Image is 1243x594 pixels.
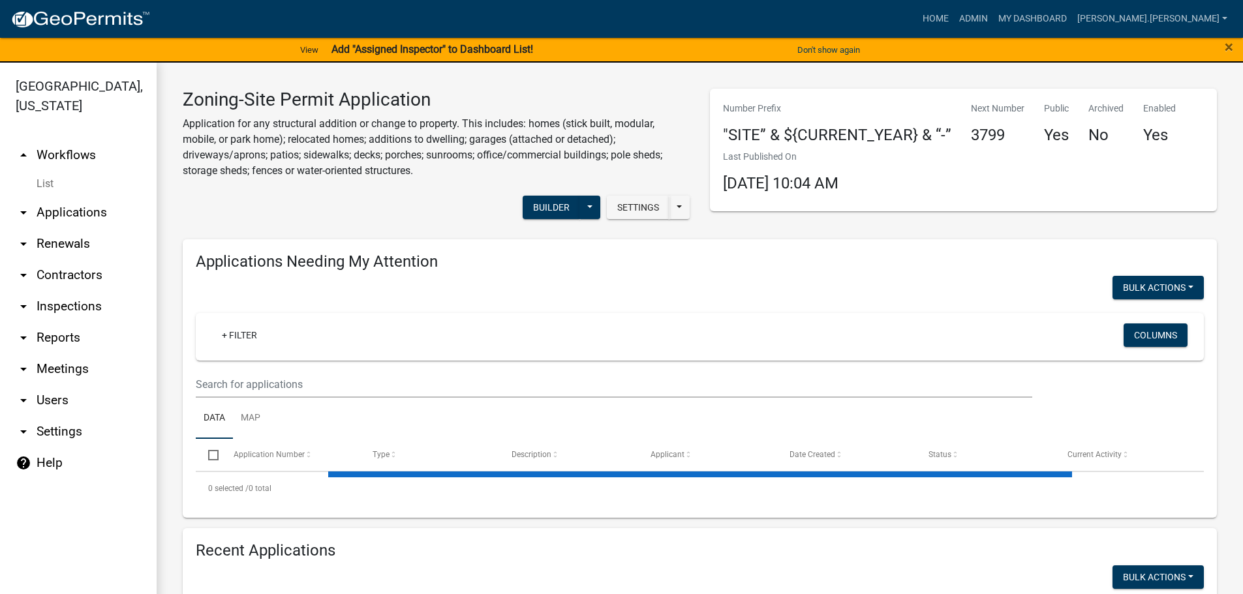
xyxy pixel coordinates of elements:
h4: Applications Needing My Attention [196,252,1204,271]
span: × [1225,38,1233,56]
datatable-header-cell: Application Number [221,439,360,470]
datatable-header-cell: Current Activity [1055,439,1194,470]
span: Status [928,450,951,459]
span: Description [512,450,551,459]
datatable-header-cell: Select [196,439,221,470]
button: Bulk Actions [1113,276,1204,299]
a: [PERSON_NAME].[PERSON_NAME] [1072,7,1233,31]
span: Date Created [790,450,835,459]
p: Application for any structural addition or change to property. This includes: homes (stick built,... [183,116,690,179]
a: View [295,39,324,61]
h4: Yes [1044,126,1069,145]
button: Settings [607,196,669,219]
i: arrow_drop_down [16,393,31,408]
span: Applicant [651,450,684,459]
i: arrow_drop_down [16,299,31,314]
span: 0 selected / [208,484,249,493]
a: Home [917,7,954,31]
a: My Dashboard [993,7,1072,31]
i: arrow_drop_down [16,205,31,220]
button: Bulk Actions [1113,565,1204,589]
button: Don't show again [792,39,865,61]
strong: Add "Assigned Inspector" to Dashboard List! [331,43,533,55]
span: Type [373,450,390,459]
p: Last Published On [723,150,838,164]
button: Close [1225,39,1233,55]
input: Search for applications [196,371,1032,398]
a: Admin [954,7,993,31]
span: Current Activity [1067,450,1122,459]
i: arrow_drop_down [16,330,31,346]
h3: Zoning-Site Permit Application [183,89,690,111]
button: Columns [1124,323,1188,347]
button: Builder [523,196,580,219]
span: [DATE] 10:04 AM [723,174,838,192]
p: Enabled [1143,102,1176,115]
h4: Recent Applications [196,541,1204,560]
a: Data [196,398,233,439]
a: Map [233,398,268,439]
datatable-header-cell: Date Created [777,439,916,470]
h4: Yes [1143,126,1176,145]
p: Public [1044,102,1069,115]
i: arrow_drop_down [16,236,31,252]
i: arrow_drop_down [16,267,31,283]
h4: 3799 [971,126,1024,145]
datatable-header-cell: Type [360,439,499,470]
a: + Filter [211,323,268,347]
p: Archived [1088,102,1124,115]
datatable-header-cell: Applicant [638,439,777,470]
h4: No [1088,126,1124,145]
p: Next Number [971,102,1024,115]
datatable-header-cell: Description [499,439,638,470]
div: 0 total [196,472,1204,505]
p: Number Prefix [723,102,951,115]
i: help [16,455,31,471]
i: arrow_drop_down [16,424,31,439]
datatable-header-cell: Status [916,439,1055,470]
i: arrow_drop_up [16,147,31,163]
span: Application Number [234,450,305,459]
h4: "SITE” & ${CURRENT_YEAR} & “-” [723,126,951,145]
i: arrow_drop_down [16,361,31,377]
